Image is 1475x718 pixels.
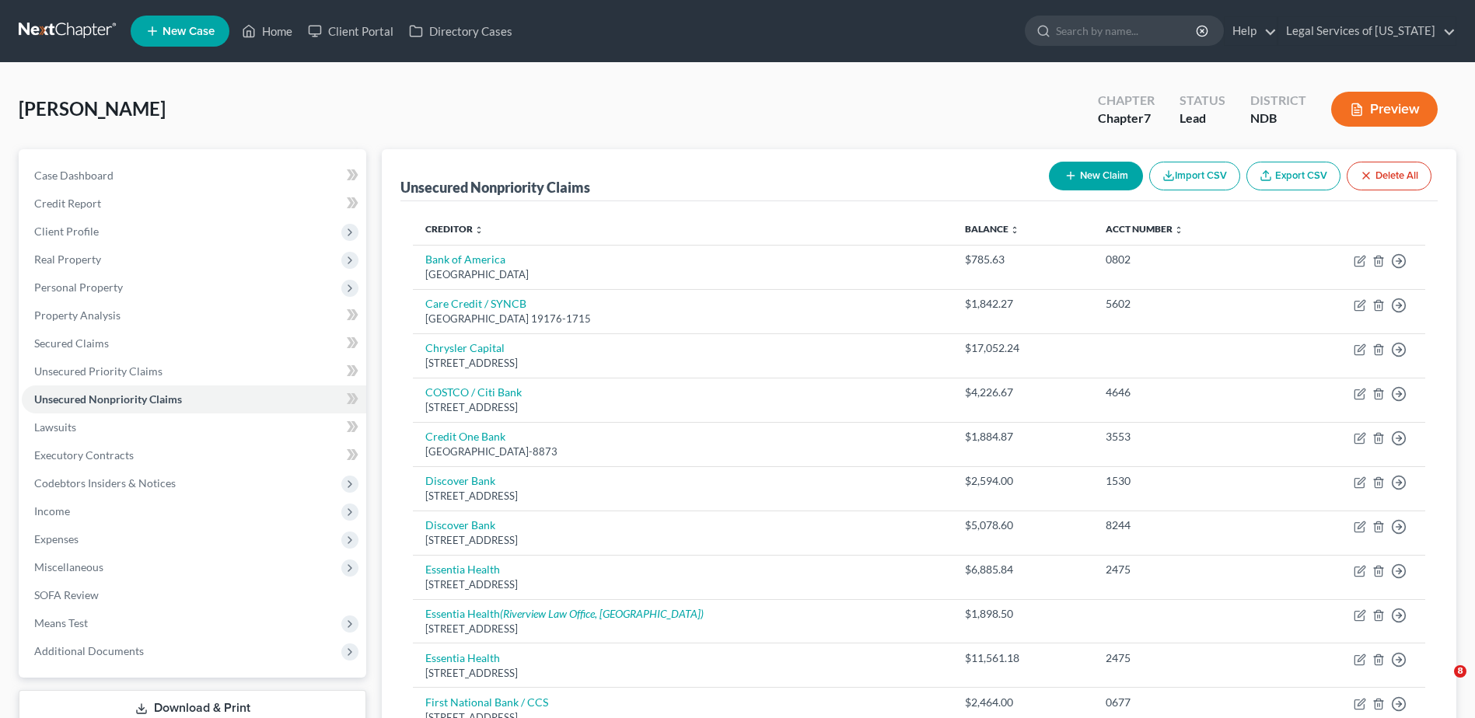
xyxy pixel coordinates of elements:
div: District [1250,92,1306,110]
div: 2475 [1106,562,1264,577]
div: 5602 [1106,296,1264,312]
div: [STREET_ADDRESS] [425,533,940,548]
span: Means Test [34,616,88,629]
button: Import CSV [1149,162,1240,190]
button: New Claim [1049,162,1143,190]
div: $4,226.67 [965,385,1081,400]
span: Credit Report [34,197,101,210]
span: New Case [163,26,215,37]
a: SOFA Review [22,581,366,609]
span: 8 [1454,665,1466,678]
div: 0802 [1106,252,1264,267]
a: Essentia Health [425,563,500,576]
div: 3553 [1106,429,1264,444]
div: $2,594.00 [965,473,1081,489]
a: Home [234,17,300,45]
span: Unsecured Priority Claims [34,364,163,378]
i: unfold_more [474,225,484,235]
a: Essentia Health(Riverview Law Office, [GEOGRAPHIC_DATA]) [425,607,704,620]
div: $2,464.00 [965,695,1081,710]
div: $1,898.50 [965,606,1081,622]
a: Credit Report [22,190,366,218]
div: Chapter [1098,110,1155,127]
div: $1,842.27 [965,296,1081,312]
a: Help [1225,17,1277,45]
a: Discover Bank [425,518,495,532]
span: 7 [1144,110,1151,125]
a: Creditor unfold_more [425,223,484,235]
div: Status [1180,92,1225,110]
a: Chrysler Capital [425,341,505,354]
button: Delete All [1347,162,1431,190]
div: [STREET_ADDRESS] [425,577,940,592]
a: Case Dashboard [22,162,366,190]
a: Discover Bank [425,474,495,487]
div: 2475 [1106,650,1264,666]
span: Real Property [34,253,101,266]
div: [GEOGRAPHIC_DATA] 19176-1715 [425,312,940,326]
span: Income [34,504,70,518]
i: (Riverview Law Office, [GEOGRAPHIC_DATA]) [500,607,704,620]
a: Care Credit / SYNCB [425,297,526,310]
div: $6,885.84 [965,562,1081,577]
a: Essentia Health [425,651,500,664]
span: Expenses [34,532,79,545]
span: SOFA Review [34,588,99,601]
a: Balance unfold_more [965,223,1019,235]
a: First National Bank / CCS [425,695,548,709]
a: Bank of America [425,253,505,266]
a: Acct Number unfold_more [1106,223,1183,235]
span: Unsecured Nonpriority Claims [34,392,182,406]
div: [STREET_ADDRESS] [425,622,940,636]
a: Unsecured Priority Claims [22,357,366,385]
span: Lawsuits [34,420,76,434]
span: Property Analysis [34,308,121,322]
span: Codebtors Insiders & Notices [34,476,176,490]
a: Credit One Bank [425,430,505,443]
span: Client Profile [34,225,99,238]
i: unfold_more [1010,225,1019,235]
span: Miscellaneous [34,560,103,573]
span: Case Dashboard [34,169,114,182]
a: Client Portal [300,17,401,45]
div: NDB [1250,110,1306,127]
div: [STREET_ADDRESS] [425,400,940,415]
span: [PERSON_NAME] [19,97,166,120]
div: [GEOGRAPHIC_DATA] [425,267,940,282]
div: $1,884.87 [965,429,1081,444]
div: 1530 [1106,473,1264,489]
a: Unsecured Nonpriority Claims [22,385,366,413]
div: [STREET_ADDRESS] [425,666,940,681]
div: Chapter [1098,92,1155,110]
a: COSTCO / Citi Bank [425,385,522,399]
a: Property Analysis [22,301,366,329]
a: Secured Claims [22,329,366,357]
div: [STREET_ADDRESS] [425,356,940,371]
div: 8244 [1106,518,1264,533]
a: Export CSV [1246,162,1340,190]
span: Executory Contracts [34,448,134,462]
div: Unsecured Nonpriority Claims [400,178,590,197]
div: $785.63 [965,252,1081,267]
a: Executory Contracts [22,441,366,469]
a: Lawsuits [22,413,366,441]
span: Additional Documents [34,644,144,657]
i: unfold_more [1174,225,1183,235]
div: 0677 [1106,695,1264,710]
input: Search by name... [1056,16,1198,45]
div: Lead [1180,110,1225,127]
button: Preview [1331,92,1438,127]
span: Personal Property [34,281,123,294]
div: $17,052.24 [965,340,1081,356]
div: 4646 [1106,385,1264,400]
div: $11,561.18 [965,650,1081,666]
iframe: Intercom live chat [1422,665,1459,702]
a: Directory Cases [401,17,520,45]
span: Secured Claims [34,336,109,350]
div: $5,078.60 [965,518,1081,533]
div: [GEOGRAPHIC_DATA]-8873 [425,444,940,459]
div: [STREET_ADDRESS] [425,489,940,504]
a: Legal Services of [US_STATE] [1278,17,1456,45]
